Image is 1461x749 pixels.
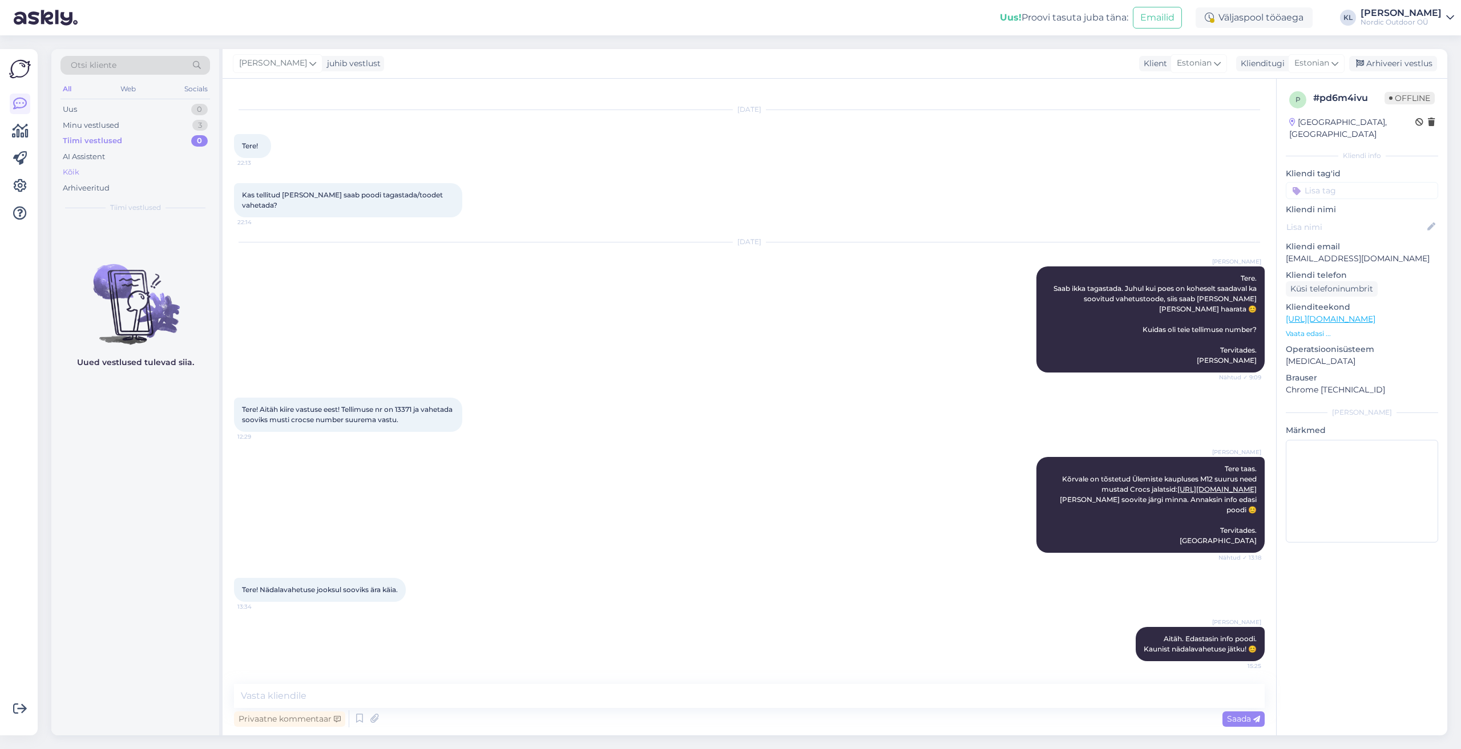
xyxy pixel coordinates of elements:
[63,183,110,194] div: Arhiveeritud
[63,120,119,131] div: Minu vestlused
[1286,355,1438,367] p: [MEDICAL_DATA]
[322,58,381,70] div: juhib vestlust
[1196,7,1313,28] div: Väljaspool tööaega
[1144,634,1257,653] span: Aitäh. Edastasin info poodi. Kaunist nädalavahetuse jätku! 😊
[234,711,345,727] div: Privaatne kommentaar
[242,191,445,209] span: Kas tellitud [PERSON_NAME] saab poodi tagastada/toodet vahetada?
[60,82,74,96] div: All
[1361,9,1454,27] a: [PERSON_NAME]Nordic Outdoor OÜ
[1286,269,1438,281] p: Kliendi telefon
[191,135,208,147] div: 0
[1385,92,1435,104] span: Offline
[239,57,307,70] span: [PERSON_NAME]
[1286,372,1438,384] p: Brauser
[1340,10,1356,26] div: KL
[1286,182,1438,199] input: Lisa tag
[1133,7,1182,29] button: Emailid
[1286,384,1438,396] p: Chrome [TECHNICAL_ID]
[1286,407,1438,418] div: [PERSON_NAME]
[1000,12,1022,23] b: Uus!
[1295,95,1301,104] span: p
[1212,448,1261,456] span: [PERSON_NAME]
[242,585,398,594] span: Tere! Nädalavahetuse jooksul sooviks ära käia.
[1313,91,1385,105] div: # pd6m4ivu
[1286,301,1438,313] p: Klienditeekond
[1227,714,1260,724] span: Saada
[1218,373,1261,382] span: Nähtud ✓ 9:09
[234,104,1265,115] div: [DATE]
[63,167,79,178] div: Kõik
[63,151,105,163] div: AI Assistent
[237,218,280,226] span: 22:14
[110,203,161,213] span: Tiimi vestlused
[1177,485,1257,493] a: [URL][DOMAIN_NAME]
[1286,281,1378,297] div: Küsi telefoninumbrit
[1236,58,1285,70] div: Klienditugi
[1361,9,1442,18] div: [PERSON_NAME]
[242,141,258,150] span: Tere!
[1212,257,1261,266] span: [PERSON_NAME]
[237,159,280,167] span: 22:13
[1286,168,1438,180] p: Kliendi tag'id
[1177,57,1212,70] span: Estonian
[1286,151,1438,161] div: Kliendi info
[1289,116,1415,140] div: [GEOGRAPHIC_DATA], [GEOGRAPHIC_DATA]
[182,82,210,96] div: Socials
[1349,56,1437,71] div: Arhiveeri vestlus
[71,59,116,71] span: Otsi kliente
[118,82,138,96] div: Web
[237,432,280,441] span: 12:29
[242,405,454,424] span: Tere! Aitäh kiire vastuse eest! Tellimuse nr on 13371 ja vahetada sooviks musti crocse number suu...
[1218,662,1261,670] span: 15:25
[1286,314,1375,324] a: [URL][DOMAIN_NAME]
[234,237,1265,247] div: [DATE]
[1286,204,1438,216] p: Kliendi nimi
[63,104,77,115] div: Uus
[237,602,280,611] span: 13:34
[1286,329,1438,339] p: Vaata edasi ...
[1294,57,1329,70] span: Estonian
[77,357,194,369] p: Uued vestlused tulevad siia.
[63,135,122,147] div: Tiimi vestlused
[192,120,208,131] div: 3
[191,104,208,115] div: 0
[51,244,219,346] img: No chats
[1000,11,1128,25] div: Proovi tasuta juba täna:
[1212,618,1261,626] span: [PERSON_NAME]
[1286,221,1425,233] input: Lisa nimi
[1218,553,1261,562] span: Nähtud ✓ 13:18
[1286,424,1438,436] p: Märkmed
[9,58,31,80] img: Askly Logo
[1361,18,1442,27] div: Nordic Outdoor OÜ
[1286,253,1438,265] p: [EMAIL_ADDRESS][DOMAIN_NAME]
[1286,343,1438,355] p: Operatsioonisüsteem
[1139,58,1167,70] div: Klient
[1286,241,1438,253] p: Kliendi email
